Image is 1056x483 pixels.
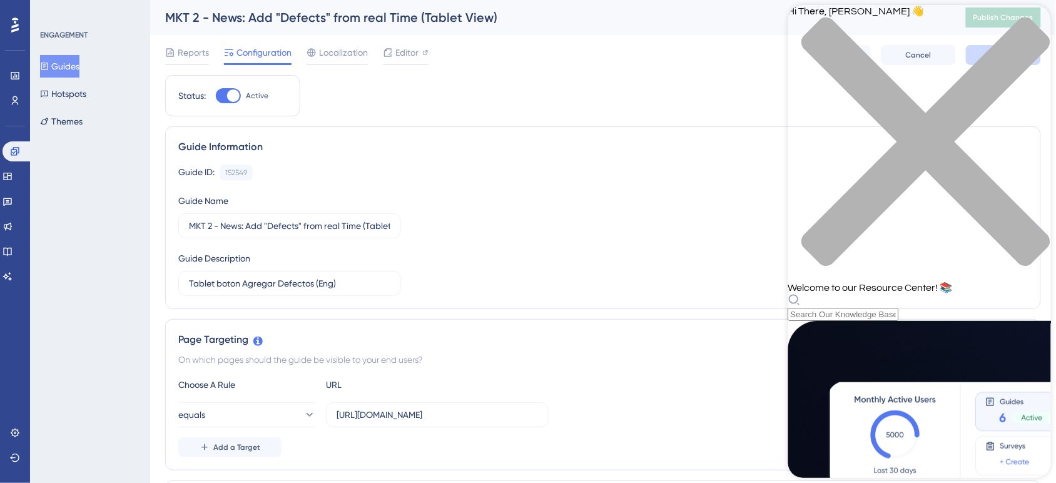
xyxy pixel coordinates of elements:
[319,45,368,60] span: Localization
[178,193,228,208] div: Guide Name
[178,352,1028,367] div: On which pages should the guide be visible to your end users?
[40,30,88,40] div: ENGAGEMENT
[29,3,78,18] span: Need Help?
[178,407,205,422] span: equals
[189,277,390,290] input: Type your Guide’s Description here
[225,168,247,178] div: 152549
[178,402,316,427] button: equals
[178,165,215,181] div: Guide ID:
[178,377,316,392] div: Choose A Rule
[178,437,282,457] button: Add a Target
[236,45,292,60] span: Configuration
[40,55,79,78] button: Guides
[40,110,83,133] button: Themes
[395,45,419,60] span: Editor
[40,83,86,105] button: Hotspots
[213,442,260,452] span: Add a Target
[246,91,268,101] span: Active
[178,88,206,103] div: Status:
[326,377,464,392] div: URL
[189,219,390,233] input: Type your Guide’s Name here
[8,8,30,30] img: launcher-image-alternative-text
[4,4,34,34] button: Open AI Assistant Launcher
[178,332,1028,347] div: Page Targeting
[165,9,935,26] div: MKT 2 - News: Add "Defects" from real Time (Tablet View)
[337,408,538,422] input: yourwebsite.com/path
[178,140,1028,155] div: Guide Information
[178,251,250,266] div: Guide Description
[178,45,209,60] span: Reports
